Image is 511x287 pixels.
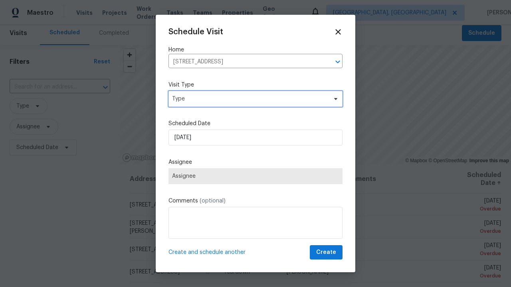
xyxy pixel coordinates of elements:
[172,95,327,103] span: Type
[168,81,343,89] label: Visit Type
[168,46,343,54] label: Home
[168,248,246,256] span: Create and schedule another
[200,198,226,204] span: (optional)
[172,173,339,179] span: Assignee
[310,245,343,260] button: Create
[168,130,343,145] input: M/D/YYYY
[168,56,320,68] input: Enter in an address
[168,158,343,166] label: Assignee
[168,197,343,205] label: Comments
[168,28,223,36] span: Schedule Visit
[316,248,336,258] span: Create
[168,120,343,128] label: Scheduled Date
[332,56,343,67] button: Open
[334,28,343,36] span: Close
